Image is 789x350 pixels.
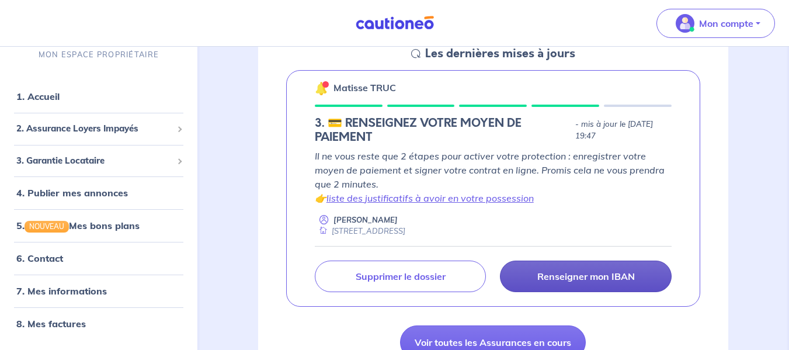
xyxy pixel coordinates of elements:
div: 2. Assurance Loyers Impayés [5,117,193,140]
a: Renseigner mon IBAN [500,261,672,292]
p: Renseigner mon IBAN [537,271,635,282]
img: 🔔 [315,81,329,95]
div: 7. Mes informations [5,279,193,303]
div: 6. Contact [5,247,193,270]
p: Supprimer le dossier [356,271,446,282]
div: 8. Mes factures [5,312,193,335]
a: 4. Publier mes annonces [16,187,128,199]
span: 3. Garantie Locataire [16,154,172,168]
a: 1. Accueil [16,91,60,102]
div: 4. Publier mes annonces [5,181,193,205]
p: Mon compte [699,16,753,30]
img: illu_account_valid_menu.svg [676,14,694,33]
div: 3. Garantie Locataire [5,150,193,172]
a: 8. Mes factures [16,318,86,330]
a: 7. Mes informations [16,285,107,297]
div: state: PAYMENT-METHOD-IN-PROGRESS, Context: NEW,NO-CERTIFICATE,ALONE,LESSOR-DOCUMENTS [315,116,672,144]
span: 2. Assurance Loyers Impayés [16,122,172,136]
a: 5.NOUVEAUMes bons plans [16,220,140,231]
div: 5.NOUVEAUMes bons plans [5,214,193,237]
a: 6. Contact [16,252,63,264]
p: Il ne vous reste que 2 étapes pour activer votre protection : enregistrer votre moyen de paiement... [315,149,672,205]
div: 1. Accueil [5,85,193,108]
button: illu_account_valid_menu.svgMon compte [656,9,775,38]
div: [STREET_ADDRESS] [315,226,405,237]
p: [PERSON_NAME] [333,214,398,226]
h5: Les dernières mises à jours [425,47,575,61]
img: Cautioneo [351,16,439,30]
p: Matisse TRUC [333,81,396,95]
a: Supprimer le dossier [315,261,486,292]
p: MON ESPACE PROPRIÉTAIRE [39,49,159,60]
a: liste des justificatifs à avoir en votre possession [326,192,534,204]
p: - mis à jour le [DATE] 19:47 [575,119,672,142]
h5: 3. 💳 RENSEIGNEZ VOTRE MOYEN DE PAIEMENT [315,116,571,144]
